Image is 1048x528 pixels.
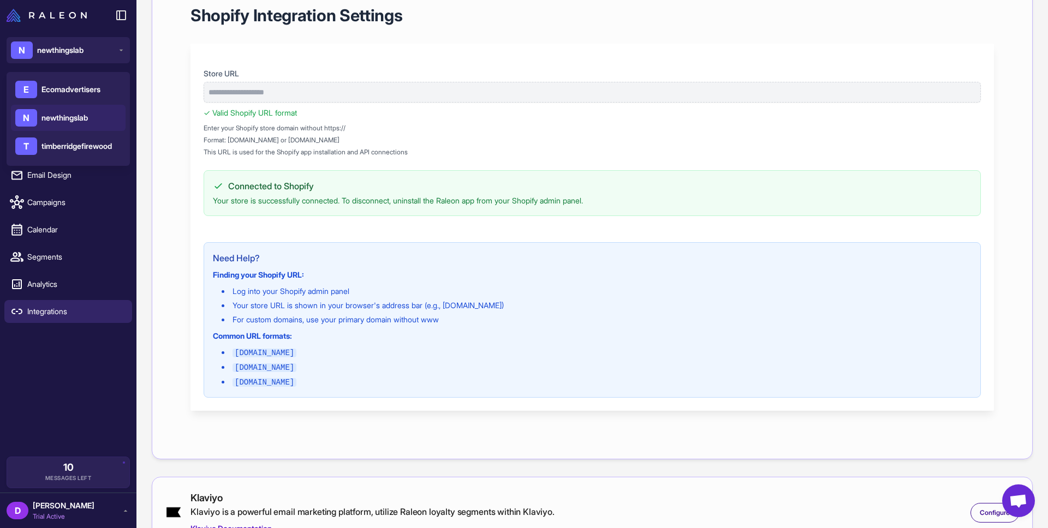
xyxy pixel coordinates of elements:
div: D [7,502,28,519]
a: Chats [4,109,132,132]
a: Open chat [1002,484,1035,517]
a: Calendar [4,218,132,241]
a: Campaigns [4,191,132,214]
button: Nnewthingslab [7,37,130,63]
span: Connected to Shopify [228,179,314,193]
img: klaviyo.png [165,506,182,518]
span: Integrations [27,305,123,317]
label: Store URL [204,68,981,80]
strong: Finding your Shopify URL: [213,270,304,279]
h1: Shopify Integration Settings [190,4,403,26]
span: This URL is used for the Shopify app installation and API connections [204,147,981,157]
a: Knowledge [4,136,132,159]
div: ✓ Valid Shopify URL format [204,107,981,119]
a: Integrations [4,300,132,323]
img: Raleon Logo [7,9,87,22]
span: Calendar [27,224,123,236]
span: 10 [63,463,74,472]
span: Campaigns [27,196,123,208]
span: Segments [27,251,123,263]
span: Analytics [27,278,123,290]
span: Format: [DOMAIN_NAME] or [DOMAIN_NAME] [204,135,981,145]
strong: Common URL formats: [213,331,292,340]
span: Trial Active [33,512,94,521]
li: Log into your Shopify admin panel [222,285,972,297]
h3: Need Help? [213,251,972,265]
span: Email Design [27,169,123,181]
a: Analytics [4,273,132,296]
li: Your store URL is shown in your browser's address bar (e.g., [DOMAIN_NAME]) [222,299,972,311]
a: Email Design [4,164,132,187]
span: Messages Left [45,474,92,482]
div: Klaviyo [190,490,555,505]
div: N [11,41,33,59]
p: Your store is successfully connected. To disconnect, uninstall the Raleon app from your Shopify a... [213,195,972,207]
div: N [15,109,37,127]
span: newthingslab [41,112,88,124]
span: timberridgefirewood [41,140,112,152]
div: Klaviyo is a powerful email marketing platform, utilize Raleon loyalty segments within Klaviyo. [190,505,555,518]
span: Configure [980,508,1010,518]
a: Segments [4,245,132,268]
div: T [15,137,37,155]
code: [DOMAIN_NAME] [233,349,296,357]
span: [PERSON_NAME] [33,500,94,512]
span: Ecomadvertisers [41,83,100,95]
span: Enter your Shopify store domain without https:// [204,123,981,133]
div: E [15,81,37,98]
code: [DOMAIN_NAME] [233,363,296,372]
code: [DOMAIN_NAME] [233,378,296,387]
span: newthingslab [37,44,84,56]
li: For custom domains, use your primary domain without www [222,314,972,326]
